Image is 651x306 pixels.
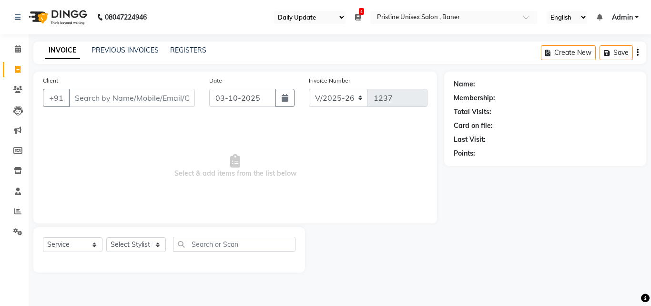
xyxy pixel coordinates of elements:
button: +91 [43,89,70,107]
button: Create New [541,45,596,60]
span: Select & add items from the list below [43,118,427,214]
div: Total Visits: [454,107,491,117]
input: Search by Name/Mobile/Email/Code [69,89,195,107]
a: REGISTERS [170,46,206,54]
button: Save [600,45,633,60]
div: Card on file: [454,121,493,131]
div: Name: [454,79,475,89]
div: Membership: [454,93,495,103]
label: Date [209,76,222,85]
b: 08047224946 [105,4,147,31]
a: PREVIOUS INVOICES [92,46,159,54]
div: Points: [454,148,475,158]
div: Last Visit: [454,135,486,145]
span: 4 [359,8,364,15]
a: INVOICE [45,42,80,59]
input: Search or Scan [173,237,295,252]
span: Admin [612,12,633,22]
label: Client [43,76,58,85]
img: logo [24,4,90,31]
label: Invoice Number [309,76,350,85]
